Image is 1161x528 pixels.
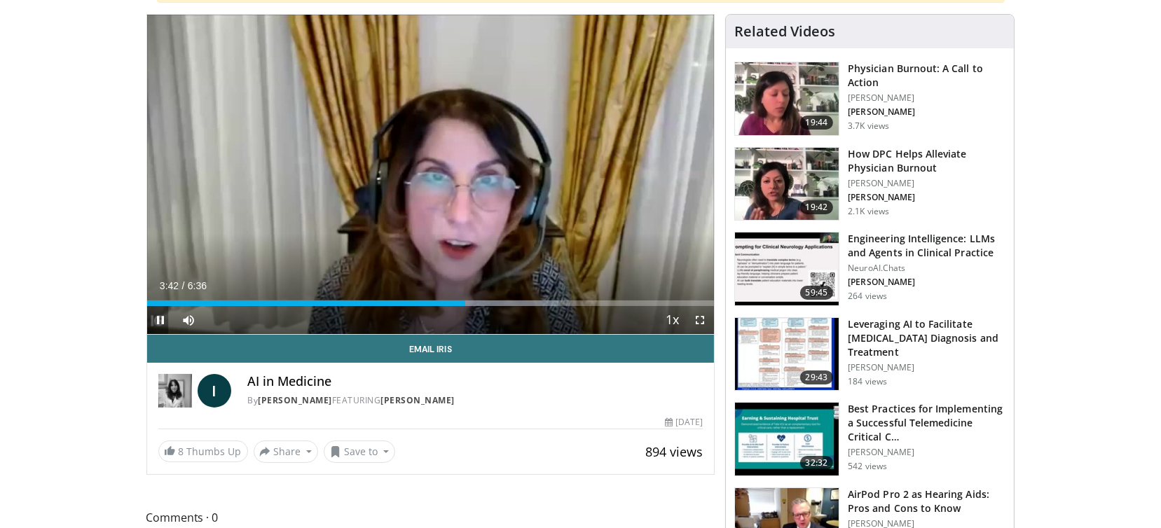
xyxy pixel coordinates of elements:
a: 8 Thumbs Up [158,440,248,462]
button: Save to [324,440,395,463]
p: [PERSON_NAME] [848,192,1005,203]
p: 264 views [848,291,887,302]
p: 2.1K views [848,206,889,217]
span: / [182,280,185,291]
a: Email Iris [147,335,715,363]
h3: How DPC Helps Alleviate Physician Burnout [848,147,1005,175]
img: Dr. Iris Gorfinkel [158,374,192,408]
button: Share [254,440,319,463]
img: b12dae1b-5470-4178-b022-d9bdaad706a6.150x105_q85_crop-smart_upscale.jpg [735,403,839,475]
a: [PERSON_NAME] [259,394,333,406]
img: a028b2ed-2799-4348-b6b4-733b0fc51b04.150x105_q85_crop-smart_upscale.jpg [735,318,839,391]
span: 19:42 [800,200,834,214]
h4: AI in Medicine [248,374,703,389]
div: By FEATURING [248,394,703,407]
span: 8 [179,445,184,458]
span: 29:43 [800,370,834,384]
a: 32:32 Best Practices for Implementing a Successful Telemedicine Critical C… [PERSON_NAME] 542 views [734,402,1005,476]
h3: Best Practices for Implementing a Successful Telemedicine Critical C… [848,402,1005,444]
p: [PERSON_NAME] [848,106,1005,118]
span: 59:45 [800,286,834,300]
h3: AirPod Pro 2 as Hearing Aids: Pros and Cons to Know [848,487,1005,515]
p: 184 views [848,376,887,387]
h3: Physician Burnout: A Call to Action [848,62,1005,90]
span: 32:32 [800,456,834,470]
img: ea6b8c10-7800-4812-b957-8d44f0be21f9.150x105_q85_crop-smart_upscale.jpg [735,232,839,305]
a: 19:42 How DPC Helps Alleviate Physician Burnout [PERSON_NAME] [PERSON_NAME] 2.1K views [734,147,1005,221]
p: [PERSON_NAME] [848,92,1005,104]
a: 59:45 Engineering Intelligence: LLMs and Agents in Clinical Practice NeuroAI.Chats [PERSON_NAME] ... [734,232,1005,306]
img: ae962841-479a-4fc3-abd9-1af602e5c29c.150x105_q85_crop-smart_upscale.jpg [735,62,839,135]
p: 542 views [848,461,887,472]
a: 29:43 Leveraging AI to Facilitate [MEDICAL_DATA] Diagnosis and Treatment [PERSON_NAME] 184 views [734,317,1005,391]
h3: Leveraging AI to Facilitate [MEDICAL_DATA] Diagnosis and Treatment [848,317,1005,359]
span: 19:44 [800,116,834,130]
a: [PERSON_NAME] [381,394,455,406]
a: 19:44 Physician Burnout: A Call to Action [PERSON_NAME] [PERSON_NAME] 3.7K views [734,62,1005,136]
div: Progress Bar [147,300,715,306]
img: 8c03ed1f-ed96-42cb-9200-2a88a5e9b9ab.150x105_q85_crop-smart_upscale.jpg [735,148,839,221]
span: 3:42 [160,280,179,291]
span: 894 views [645,443,703,460]
div: [DATE] [665,416,703,429]
p: [PERSON_NAME] [848,447,1005,458]
span: 6:36 [188,280,207,291]
video-js: Video Player [147,15,715,335]
p: [PERSON_NAME] [848,362,1005,373]
button: Pause [147,306,175,334]
button: Fullscreen [686,306,714,334]
span: Comments 0 [146,508,715,527]
p: [PERSON_NAME] [848,178,1005,189]
button: Playback Rate [658,306,686,334]
p: [PERSON_NAME] [848,277,1005,288]
p: NeuroAI.Chats [848,263,1005,274]
p: 3.7K views [848,120,889,132]
h4: Related Videos [734,23,835,40]
a: I [198,374,231,408]
button: Mute [175,306,203,334]
h3: Engineering Intelligence: LLMs and Agents in Clinical Practice [848,232,1005,260]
